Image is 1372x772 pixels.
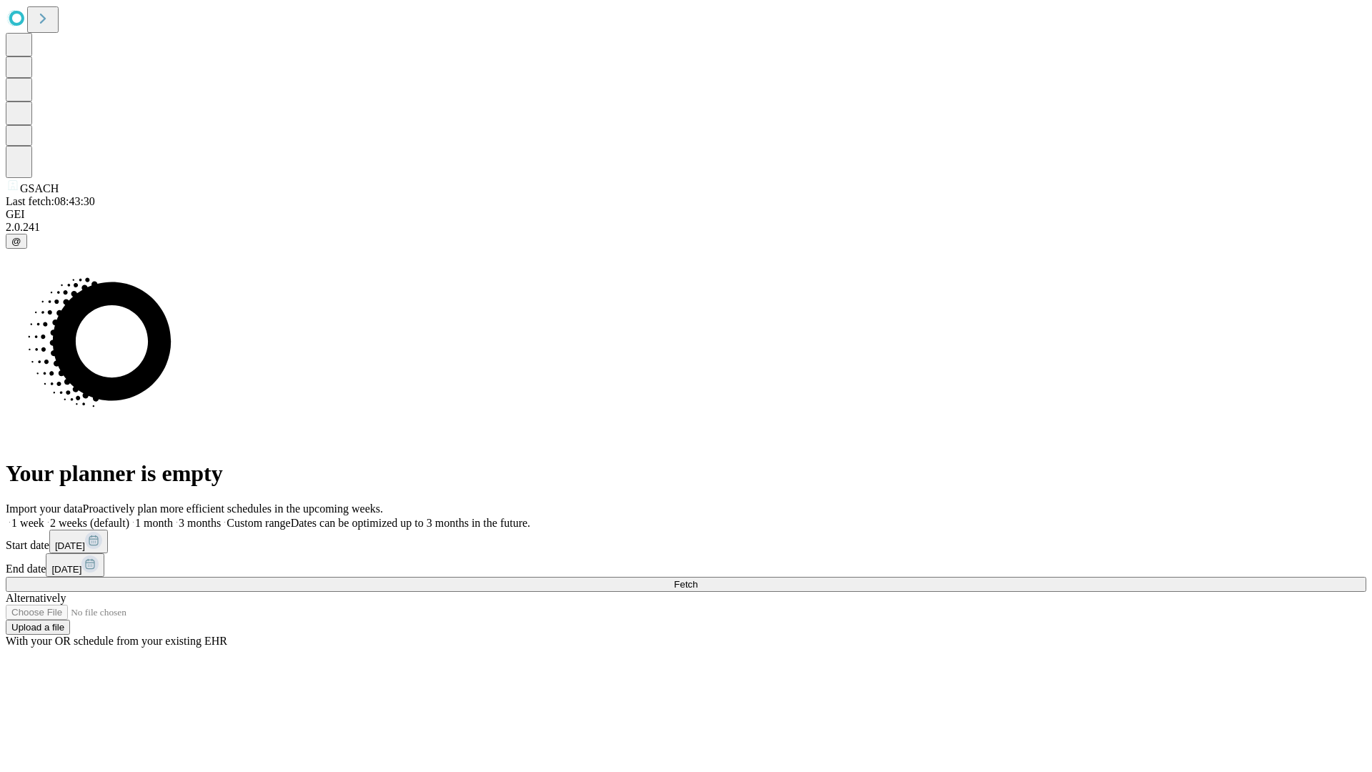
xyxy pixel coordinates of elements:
[227,517,290,529] span: Custom range
[6,208,1366,221] div: GEI
[11,517,44,529] span: 1 week
[6,620,70,635] button: Upload a file
[674,579,697,590] span: Fetch
[11,236,21,247] span: @
[51,564,81,575] span: [DATE]
[6,553,1366,577] div: End date
[6,460,1366,487] h1: Your planner is empty
[6,221,1366,234] div: 2.0.241
[20,182,59,194] span: GSACH
[83,503,383,515] span: Proactively plan more efficient schedules in the upcoming weeks.
[179,517,221,529] span: 3 months
[291,517,530,529] span: Dates can be optimized up to 3 months in the future.
[55,540,85,551] span: [DATE]
[6,592,66,604] span: Alternatively
[6,503,83,515] span: Import your data
[49,530,108,553] button: [DATE]
[6,195,95,207] span: Last fetch: 08:43:30
[50,517,129,529] span: 2 weeks (default)
[6,635,227,647] span: With your OR schedule from your existing EHR
[6,577,1366,592] button: Fetch
[46,553,104,577] button: [DATE]
[6,530,1366,553] div: Start date
[6,234,27,249] button: @
[135,517,173,529] span: 1 month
